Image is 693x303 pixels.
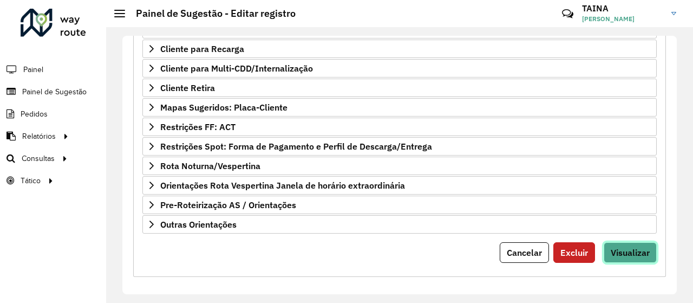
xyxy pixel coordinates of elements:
button: Excluir [553,242,595,263]
a: Restrições Spot: Forma de Pagamento e Perfil de Descarga/Entrega [142,137,657,156]
a: Rota Noturna/Vespertina [142,157,657,175]
span: Restrições FF: ACT [160,123,236,131]
span: Excluir [560,247,588,258]
a: Pre-Roteirização AS / Orientações [142,196,657,214]
a: Mapas Sugeridos: Placa-Cliente [142,98,657,117]
span: Mapas Sugeridos: Placa-Cliente [160,103,287,112]
a: Outras Orientações [142,215,657,234]
a: Contato Rápido [556,2,579,25]
span: Pre-Roteirização AS / Orientações [160,201,296,209]
span: [PERSON_NAME] [582,14,663,24]
a: Cliente para Recarga [142,40,657,58]
span: Cliente para Recarga [160,44,244,53]
a: Restrições FF: ACT [142,118,657,136]
span: Restrições Spot: Forma de Pagamento e Perfil de Descarga/Entrega [160,142,432,151]
h2: Painel de Sugestão - Editar registro [125,8,296,20]
span: Outras Orientações [160,220,237,229]
span: Cliente para Multi-CDD/Internalização [160,64,313,73]
span: Orientações Rota Vespertina Janela de horário extraordinária [160,181,405,190]
a: Cliente Retira [142,79,657,97]
button: Visualizar [604,242,657,263]
a: Cliente para Multi-CDD/Internalização [142,59,657,78]
h3: TAINA [582,3,663,14]
span: Rota Noturna/Vespertina [160,162,260,170]
span: Pedidos [21,108,48,120]
span: Cliente Retira [160,83,215,92]
span: Relatórios [22,131,56,142]
span: Painel de Sugestão [22,86,87,98]
span: Cancelar [507,247,542,258]
span: Tático [21,175,41,186]
span: Consultas [22,153,55,164]
button: Cancelar [500,242,549,263]
span: Painel [23,64,43,75]
span: Visualizar [611,247,650,258]
a: Orientações Rota Vespertina Janela de horário extraordinária [142,176,657,195]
